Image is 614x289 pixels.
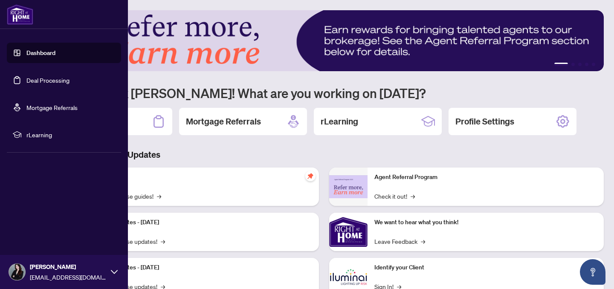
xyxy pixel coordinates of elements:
p: Platform Updates - [DATE] [90,263,312,272]
h2: Profile Settings [455,116,514,127]
p: Self-Help [90,173,312,182]
img: Slide 0 [44,10,604,71]
h1: Welcome back [PERSON_NAME]! What are you working on [DATE]? [44,85,604,101]
a: Dashboard [26,49,55,57]
a: Leave Feedback→ [374,237,425,246]
h3: Brokerage & Industry Updates [44,149,604,161]
button: 2 [571,63,575,66]
span: pushpin [305,171,316,181]
button: 5 [592,63,595,66]
span: → [161,237,165,246]
span: → [157,191,161,201]
span: [PERSON_NAME] [30,262,107,272]
p: We want to hear what you think! [374,218,597,227]
p: Platform Updates - [DATE] [90,218,312,227]
button: 1 [554,63,568,66]
h2: rLearning [321,116,358,127]
p: Agent Referral Program [374,173,597,182]
a: Check it out!→ [374,191,415,201]
img: Agent Referral Program [329,175,368,199]
a: Mortgage Referrals [26,104,78,111]
span: → [421,237,425,246]
span: rLearning [26,130,115,139]
img: Profile Icon [9,264,25,280]
a: Deal Processing [26,76,70,84]
img: logo [7,4,33,25]
img: We want to hear what you think! [329,213,368,251]
button: 3 [578,63,582,66]
button: Open asap [580,259,605,285]
span: → [411,191,415,201]
h2: Mortgage Referrals [186,116,261,127]
span: [EMAIL_ADDRESS][DOMAIN_NAME] [30,272,107,282]
p: Identify your Client [374,263,597,272]
button: 4 [585,63,588,66]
